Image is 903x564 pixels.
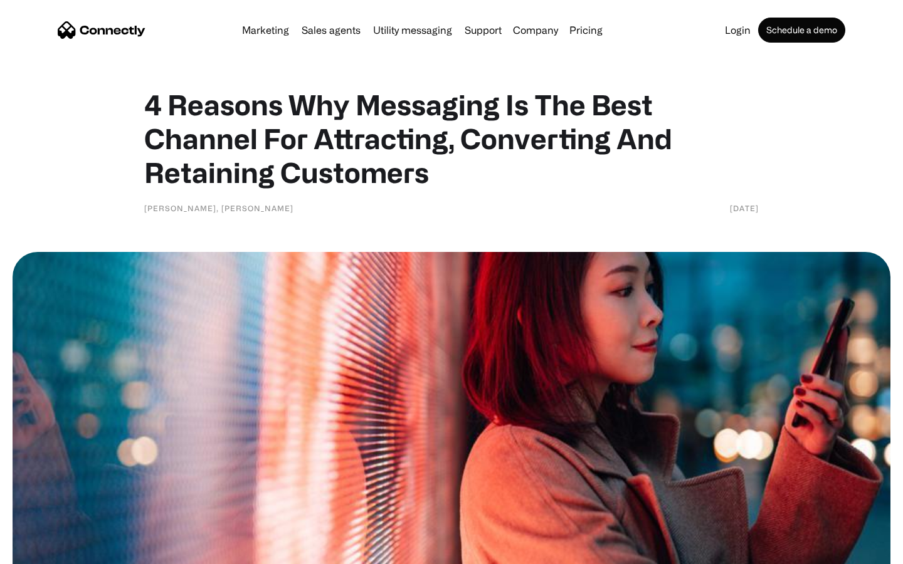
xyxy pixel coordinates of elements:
aside: Language selected: English [13,542,75,560]
div: [DATE] [730,202,759,214]
a: Login [720,25,756,35]
a: Utility messaging [368,25,457,35]
h1: 4 Reasons Why Messaging Is The Best Channel For Attracting, Converting And Retaining Customers [144,88,759,189]
ul: Language list [25,542,75,560]
div: Company [513,21,558,39]
a: Schedule a demo [758,18,845,43]
a: Support [460,25,507,35]
a: Sales agents [297,25,366,35]
a: Marketing [237,25,294,35]
div: [PERSON_NAME], [PERSON_NAME] [144,202,293,214]
a: Pricing [564,25,608,35]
